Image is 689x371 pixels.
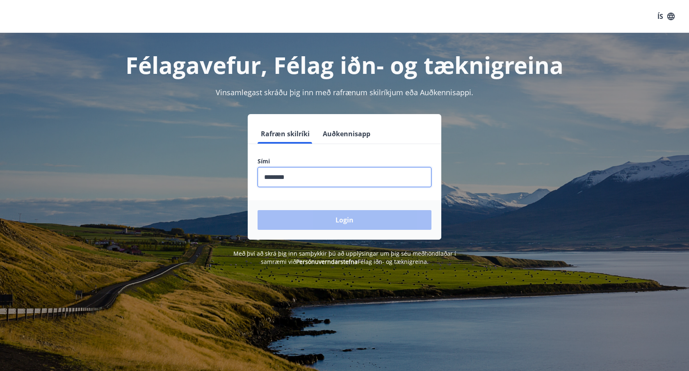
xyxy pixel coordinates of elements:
a: Persónuverndarstefna [296,258,358,266]
label: Sími [258,157,431,165]
h1: Félagavefur, Félag iðn- og tæknigreina [59,49,630,80]
span: Vinsamlegast skráðu þig inn með rafrænum skilríkjum eða Auðkennisappi. [216,87,473,97]
button: Auðkennisapp [319,124,374,144]
span: Með því að skrá þig inn samþykkir þú að upplýsingar um þig séu meðhöndlaðar í samræmi við Félag i... [233,250,456,266]
button: ÍS [653,9,679,24]
button: Rafræn skilríki [258,124,313,144]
